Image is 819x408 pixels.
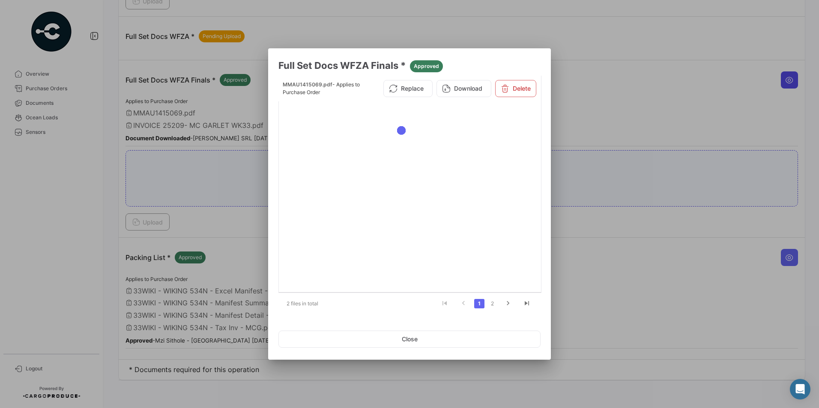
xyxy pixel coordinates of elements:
[278,59,541,72] h3: Full Set Docs WFZA Finals *
[519,299,535,308] a: go to last page
[474,299,484,308] a: 1
[473,296,486,311] li: page 1
[486,296,499,311] li: page 2
[495,80,536,97] button: Delete
[278,293,349,314] div: 2 files in total
[278,331,541,348] button: Close
[414,62,439,70] span: Approved
[500,299,516,308] a: go to next page
[283,81,332,88] span: MMAU1415069.pdf
[487,299,497,308] a: 2
[455,299,472,308] a: go to previous page
[790,379,810,399] div: Abrir Intercom Messenger
[436,80,491,97] button: Download
[383,80,433,97] button: Replace
[436,299,453,308] a: go to first page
